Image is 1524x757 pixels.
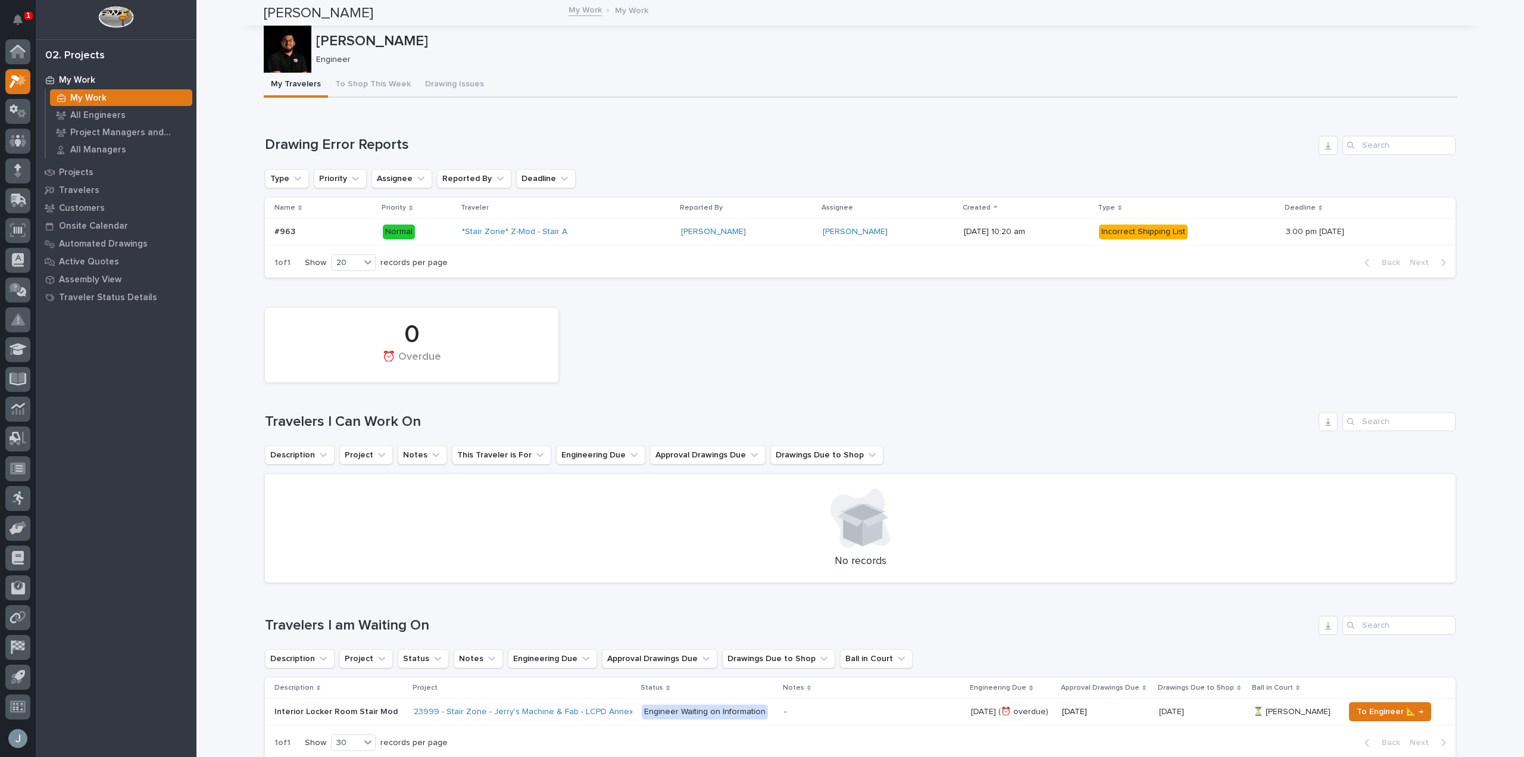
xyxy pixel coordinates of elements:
p: Reported By [680,201,723,214]
button: Engineering Due [508,649,597,668]
p: [DATE] 10:20 am [964,227,1089,237]
p: All Managers [70,145,126,155]
p: No records [279,555,1441,568]
p: [DATE] [1062,707,1150,717]
p: Type [1098,201,1115,214]
a: Traveler Status Details [36,288,196,306]
button: Drawings Due to Shop [722,649,835,668]
a: Active Quotes [36,253,196,270]
button: Drawings Due to Shop [770,446,883,465]
a: Project Managers and Engineers [46,124,196,141]
p: ⏳ [PERSON_NAME] [1253,705,1333,717]
a: All Managers [46,141,196,158]
a: [PERSON_NAME] [681,227,746,237]
button: Type [265,169,309,188]
p: Interior Locker Room Stair Mod [274,705,400,717]
h1: Drawing Error Reports [265,136,1314,154]
button: Priority [314,169,367,188]
a: Projects [36,163,196,181]
button: Back [1355,737,1405,748]
a: 23999 - Stair Zone - Jerry's Machine & Fab - LCPD Annex [414,707,633,717]
button: Project [339,446,393,465]
p: My Work [615,3,648,16]
tr: Interior Locker Room Stair ModInterior Locker Room Stair Mod 23999 - Stair Zone - Jerry's Machine... [265,699,1456,725]
button: Notes [454,649,503,668]
span: Back [1375,737,1400,748]
a: [PERSON_NAME] [823,227,888,237]
p: Ball in Court [1252,681,1293,694]
div: Search [1342,136,1456,155]
button: Notifications [5,7,30,32]
a: My Work [569,2,602,16]
div: 20 [332,257,360,269]
button: users-avatar [5,726,30,751]
button: Next [1405,257,1456,268]
div: 0 [285,320,538,350]
a: Automated Drawings [36,235,196,253]
p: Assignee [822,201,853,214]
p: Traveler Status Details [59,292,157,303]
button: Description [265,649,335,668]
span: To Engineer 📐 → [1357,705,1423,719]
a: All Engineers [46,107,196,123]
div: ⏰ Overdue [285,351,538,376]
tr: #963#963 Normal*Stair Zone* Z-Mod - Stair A [PERSON_NAME] [PERSON_NAME] [DATE] 10:20 amIncorrect ... [265,219,1456,245]
p: [DATE] (⏰ overdue) [971,705,1051,717]
div: Search [1342,412,1456,431]
span: Next [1410,257,1436,268]
p: Show [305,258,326,268]
div: Engineer Waiting on Information [642,705,768,719]
button: Back [1355,257,1405,268]
button: Description [265,446,335,465]
p: Notes [783,681,804,694]
div: - [784,707,786,717]
a: Onsite Calendar [36,217,196,235]
div: 02. Projects [45,49,105,63]
button: This Traveler is For [452,446,551,465]
p: Engineer [316,55,1448,65]
p: [PERSON_NAME] [316,33,1453,50]
a: Assembly View [36,270,196,288]
p: Priority [382,201,406,214]
p: 3:00 pm [DATE] [1286,225,1347,237]
button: Next [1405,737,1456,748]
div: Notifications1 [15,14,30,33]
button: Assignee [371,169,432,188]
p: Automated Drawings [59,239,148,250]
h1: Travelers I am Waiting On [265,617,1314,634]
p: Created [963,201,991,214]
button: Approval Drawings Due [650,446,766,465]
a: *Stair Zone* Z-Mod - Stair A [462,227,567,237]
p: My Work [70,93,107,104]
button: Approval Drawings Due [602,649,717,668]
p: Project Managers and Engineers [70,127,188,138]
p: Description [274,681,314,694]
a: Travelers [36,181,196,199]
button: Ball in Court [840,649,913,668]
p: All Engineers [70,110,126,121]
button: To Engineer 📐 → [1349,702,1431,721]
span: Back [1375,257,1400,268]
button: Drawing Issues [418,73,491,98]
button: Reported By [437,169,511,188]
img: Workspace Logo [98,6,133,28]
p: Drawings Due to Shop [1158,681,1234,694]
div: 30 [332,737,360,749]
p: records per page [380,258,448,268]
button: Project [339,649,393,668]
span: Next [1410,737,1436,748]
button: Engineering Due [556,446,645,465]
p: Status [641,681,663,694]
a: My Work [36,71,196,89]
button: To Shop This Week [328,73,418,98]
p: Deadline [1285,201,1316,214]
button: Status [398,649,449,668]
p: 1 of 1 [265,248,300,278]
p: Assembly View [59,275,121,285]
input: Search [1342,616,1456,635]
p: My Work [59,75,95,86]
div: Normal [383,225,415,239]
p: Engineering Due [970,681,1026,694]
button: Notes [398,446,447,465]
